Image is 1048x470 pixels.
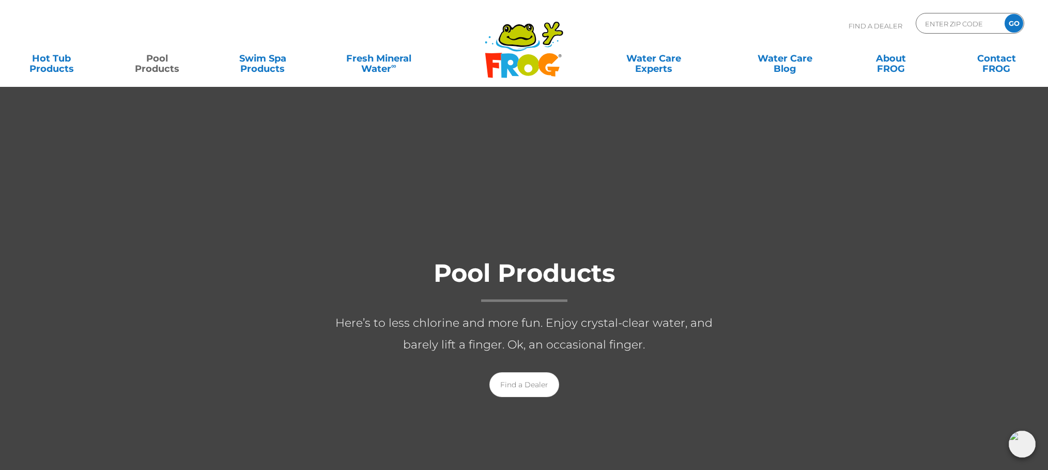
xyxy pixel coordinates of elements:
[391,62,396,70] sup: ∞
[10,48,93,69] a: Hot TubProducts
[955,48,1038,69] a: ContactFROG
[850,48,932,69] a: AboutFROG
[1009,431,1036,458] img: openIcon
[317,312,731,356] p: Here’s to less chlorine and more fun. Enjoy crystal-clear water, and barely lift a finger. Ok, an...
[1005,14,1023,33] input: GO
[849,13,902,39] p: Find A Dealer
[489,372,559,397] a: Find a Dealer
[587,48,720,69] a: Water CareExperts
[222,48,304,69] a: Swim SpaProducts
[744,48,826,69] a: Water CareBlog
[116,48,198,69] a: PoolProducts
[317,260,731,302] h1: Pool Products
[327,48,430,69] a: Fresh MineralWater∞
[924,16,994,31] input: Zip Code Form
